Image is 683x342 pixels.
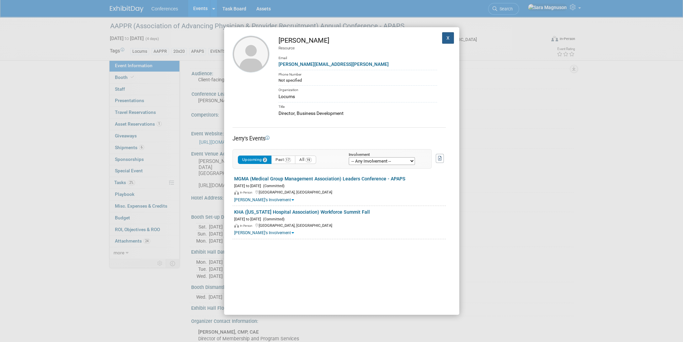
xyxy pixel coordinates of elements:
div: [DATE] to [DATE] [234,216,446,222]
div: [GEOGRAPHIC_DATA], [GEOGRAPHIC_DATA] [234,222,446,228]
span: (Committed) [261,217,285,221]
button: Past17 [271,156,295,164]
div: Phone Number [279,70,437,78]
div: Email [279,51,437,61]
a: [PERSON_NAME]'s Involvement [234,230,294,235]
img: Jerry Limonta [232,36,269,73]
span: 17 [285,158,291,162]
div: [PERSON_NAME] [279,36,437,45]
div: Jerry's Events [232,135,446,142]
span: (Committed) [261,184,285,188]
span: 19 [305,158,312,162]
div: [GEOGRAPHIC_DATA], [GEOGRAPHIC_DATA] [234,189,446,195]
span: In-Person [240,191,254,194]
span: In-Person [240,224,254,227]
div: [DATE] to [DATE] [234,182,446,189]
img: In-Person Event [234,224,239,228]
a: MGMA (Medical Group Management Association) Leaders Conference - APAPS [234,176,405,181]
a: KHA ([US_STATE] Hospital Association) Workforce Summit Fall [234,209,370,215]
button: Upcoming2 [238,156,272,164]
a: [PERSON_NAME][EMAIL_ADDRESS][PERSON_NAME] [279,61,389,67]
img: In-Person Event [234,190,239,195]
div: Title [279,102,437,110]
button: All19 [295,156,316,164]
div: Involvement [349,153,421,157]
span: 2 [263,158,267,162]
div: Resource [279,45,437,51]
div: Locums [279,93,437,100]
a: [PERSON_NAME]'s Involvement [234,198,294,202]
div: Director, Business Development [279,110,437,117]
div: Not specified [279,77,437,83]
button: X [442,32,454,44]
div: Organization [279,85,437,93]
